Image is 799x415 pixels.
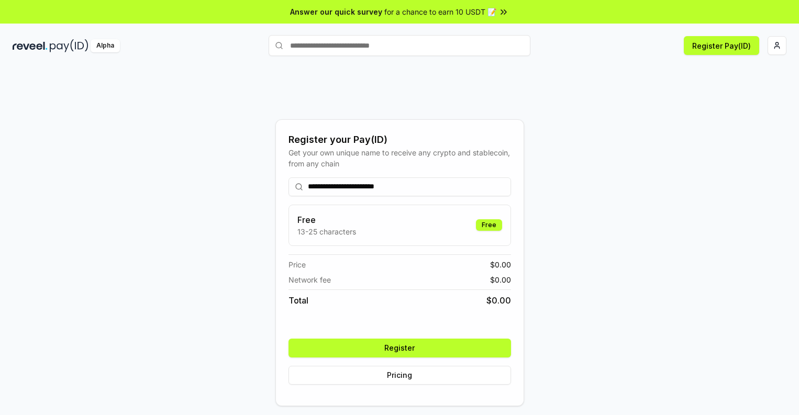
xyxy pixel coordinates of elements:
[288,147,511,169] div: Get your own unique name to receive any crypto and stablecoin, from any chain
[490,259,511,270] span: $ 0.00
[476,219,502,231] div: Free
[297,214,356,226] h3: Free
[297,226,356,237] p: 13-25 characters
[684,36,759,55] button: Register Pay(ID)
[288,132,511,147] div: Register your Pay(ID)
[288,274,331,285] span: Network fee
[91,39,120,52] div: Alpha
[288,259,306,270] span: Price
[490,274,511,285] span: $ 0.00
[288,366,511,385] button: Pricing
[13,39,48,52] img: reveel_dark
[288,294,308,307] span: Total
[50,39,88,52] img: pay_id
[288,339,511,357] button: Register
[290,6,382,17] span: Answer our quick survey
[384,6,496,17] span: for a chance to earn 10 USDT 📝
[486,294,511,307] span: $ 0.00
